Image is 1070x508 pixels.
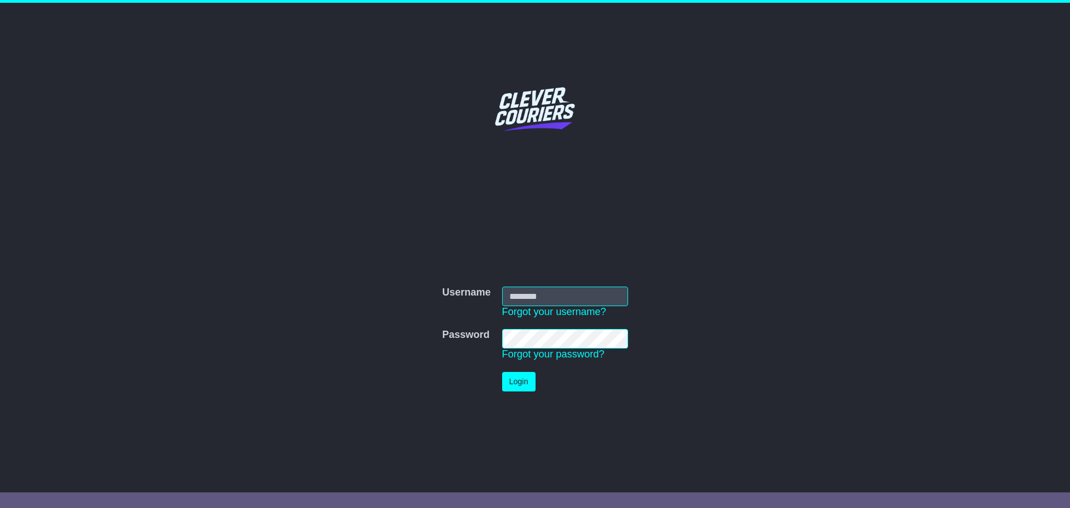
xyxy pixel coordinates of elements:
[502,372,536,391] button: Login
[488,61,582,156] img: Clever Couriers
[442,329,489,341] label: Password
[502,349,605,360] a: Forgot your password?
[502,306,606,317] a: Forgot your username?
[442,287,490,299] label: Username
